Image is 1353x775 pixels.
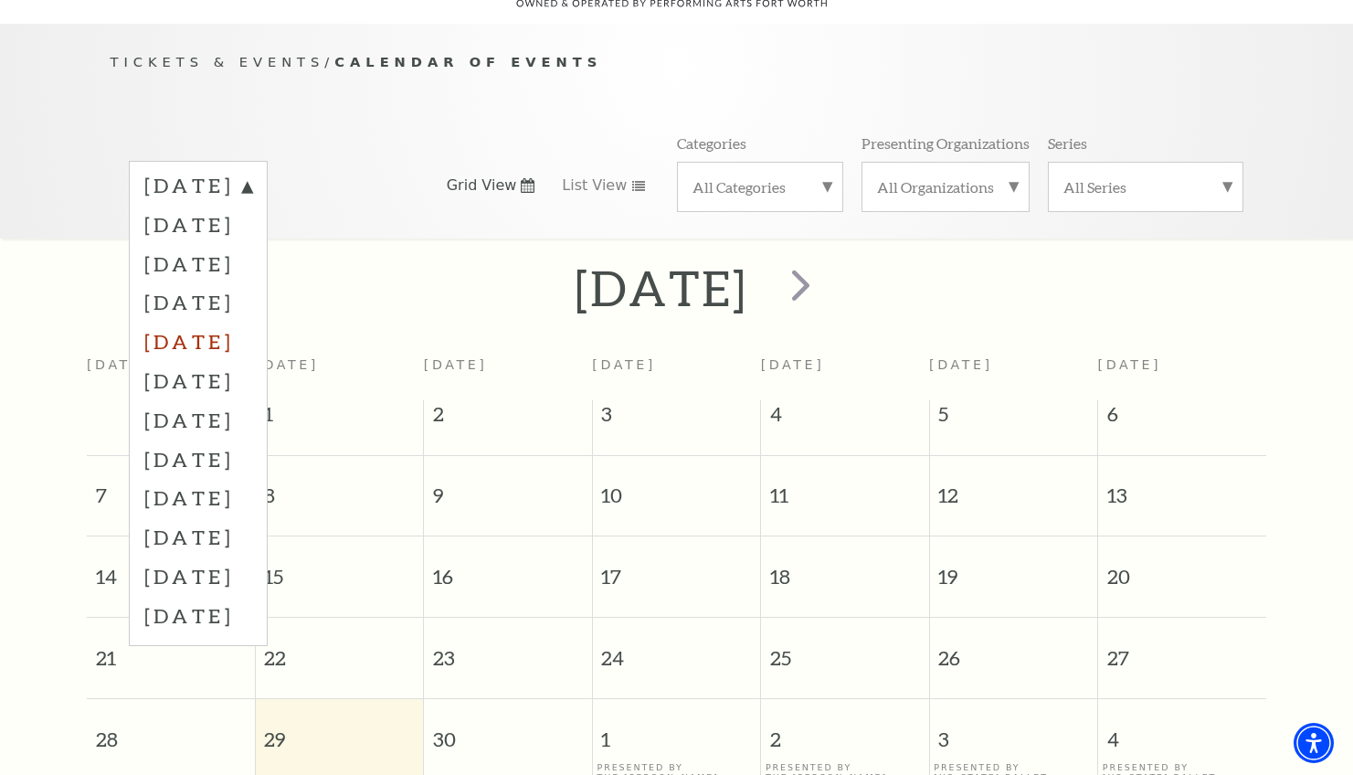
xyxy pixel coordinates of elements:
[424,536,591,600] span: 16
[87,536,255,600] span: 14
[930,699,1097,762] span: 3
[1098,400,1266,437] span: 6
[1098,456,1266,519] span: 13
[930,618,1097,681] span: 26
[256,536,423,600] span: 15
[144,244,252,283] label: [DATE]
[761,400,928,437] span: 4
[144,361,252,400] label: [DATE]
[761,618,928,681] span: 25
[930,400,1097,437] span: 5
[144,400,252,440] label: [DATE]
[761,456,928,519] span: 11
[144,282,252,322] label: [DATE]
[593,699,760,762] span: 1
[1294,723,1334,763] div: Accessibility Menu
[593,456,760,519] span: 10
[424,357,488,372] span: [DATE]
[87,346,255,400] th: [DATE]
[144,478,252,517] label: [DATE]
[144,557,252,596] label: [DATE]
[255,357,319,372] span: [DATE]
[256,456,423,519] span: 8
[593,400,760,437] span: 3
[144,172,252,205] label: [DATE]
[144,322,252,361] label: [DATE]
[144,440,252,479] label: [DATE]
[761,536,928,600] span: 18
[761,699,928,762] span: 2
[144,205,252,244] label: [DATE]
[575,259,747,317] h2: [DATE]
[929,357,993,372] span: [DATE]
[593,618,760,681] span: 24
[592,357,656,372] span: [DATE]
[1098,536,1266,600] span: 20
[424,699,591,762] span: 30
[930,536,1097,600] span: 19
[593,536,760,600] span: 17
[256,618,423,681] span: 22
[256,699,423,762] span: 29
[424,400,591,437] span: 2
[334,54,602,69] span: Calendar of Events
[930,456,1097,519] span: 12
[424,618,591,681] span: 23
[1063,177,1228,196] label: All Series
[562,175,627,196] span: List View
[765,256,831,321] button: next
[87,618,255,681] span: 21
[1098,357,1162,372] span: [DATE]
[144,596,252,635] label: [DATE]
[111,54,325,69] span: Tickets & Events
[144,517,252,557] label: [DATE]
[1098,618,1266,681] span: 27
[761,357,825,372] span: [DATE]
[424,456,591,519] span: 9
[1048,133,1087,153] p: Series
[1098,699,1266,762] span: 4
[877,177,1014,196] label: All Organizations
[87,456,255,519] span: 7
[677,133,746,153] p: Categories
[447,175,517,196] span: Grid View
[256,400,423,437] span: 1
[692,177,828,196] label: All Categories
[861,133,1030,153] p: Presenting Organizations
[87,699,255,762] span: 28
[111,51,1243,74] p: /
